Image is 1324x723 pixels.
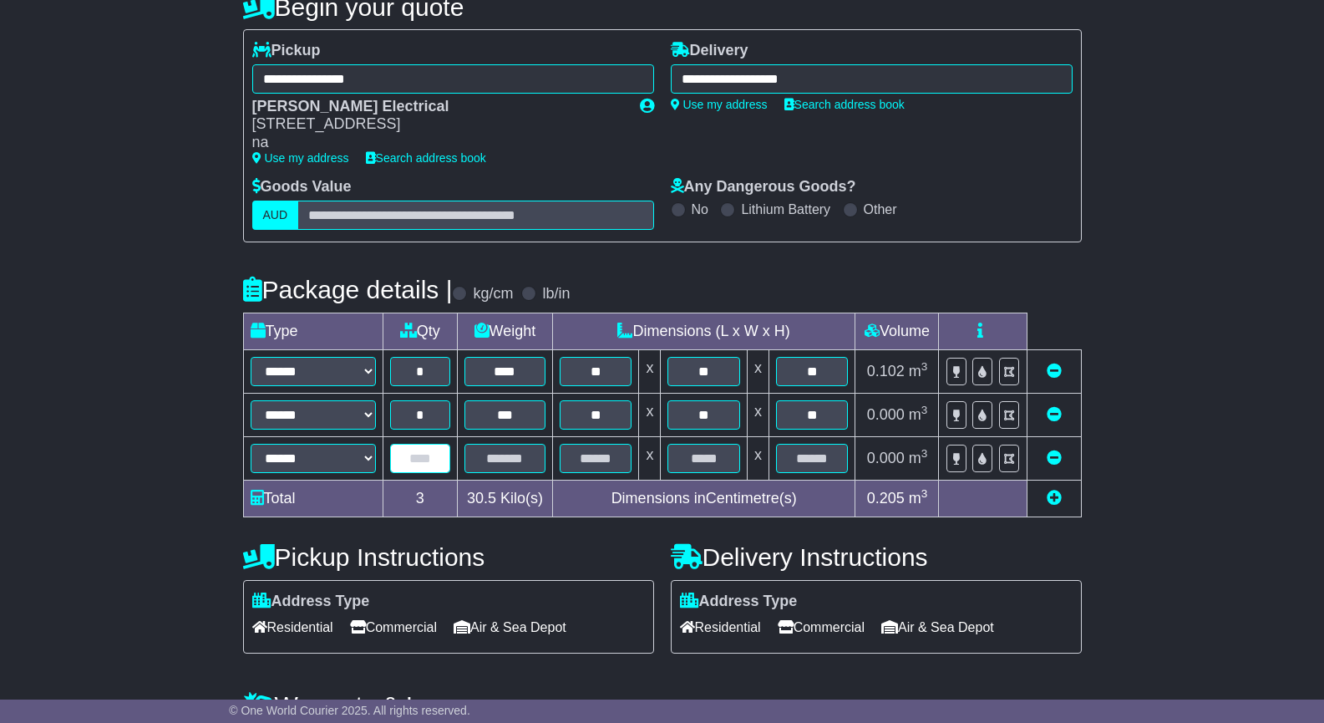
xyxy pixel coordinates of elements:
[747,393,769,436] td: x
[680,614,761,640] span: Residential
[680,593,798,611] label: Address Type
[671,178,856,196] label: Any Dangerous Goods?
[921,487,928,500] sup: 3
[383,480,457,517] td: 3
[243,543,654,571] h4: Pickup Instructions
[252,593,370,611] label: Address Type
[467,490,496,507] span: 30.5
[454,614,566,640] span: Air & Sea Depot
[1047,450,1062,466] a: Remove this item
[457,480,552,517] td: Kilo(s)
[867,450,905,466] span: 0.000
[921,404,928,416] sup: 3
[909,363,928,379] span: m
[252,42,321,60] label: Pickup
[778,614,865,640] span: Commercial
[639,436,661,480] td: x
[252,98,623,116] div: [PERSON_NAME] Electrical
[243,276,453,303] h4: Package details |
[552,480,855,517] td: Dimensions in Centimetre(s)
[747,436,769,480] td: x
[671,98,768,111] a: Use my address
[457,313,552,349] td: Weight
[671,543,1082,571] h4: Delivery Instructions
[1047,490,1062,507] a: Add new item
[1047,406,1062,423] a: Remove this item
[639,349,661,393] td: x
[747,349,769,393] td: x
[864,201,897,217] label: Other
[855,313,939,349] td: Volume
[909,406,928,423] span: m
[243,480,383,517] td: Total
[881,614,994,640] span: Air & Sea Depot
[921,447,928,460] sup: 3
[867,490,905,507] span: 0.205
[229,704,470,717] span: © One World Courier 2025. All rights reserved.
[243,313,383,349] td: Type
[1047,363,1062,379] a: Remove this item
[784,98,905,111] a: Search address book
[741,201,830,217] label: Lithium Battery
[383,313,457,349] td: Qty
[909,450,928,466] span: m
[252,134,623,152] div: na
[671,42,748,60] label: Delivery
[252,178,352,196] label: Goods Value
[252,151,349,165] a: Use my address
[350,614,437,640] span: Commercial
[867,406,905,423] span: 0.000
[252,614,333,640] span: Residential
[909,490,928,507] span: m
[243,691,1082,719] h4: Warranty & Insurance
[252,201,299,230] label: AUD
[921,360,928,373] sup: 3
[473,285,513,303] label: kg/cm
[692,201,708,217] label: No
[542,285,570,303] label: lb/in
[639,393,661,436] td: x
[366,151,486,165] a: Search address book
[252,115,623,134] div: [STREET_ADDRESS]
[867,363,905,379] span: 0.102
[552,313,855,349] td: Dimensions (L x W x H)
